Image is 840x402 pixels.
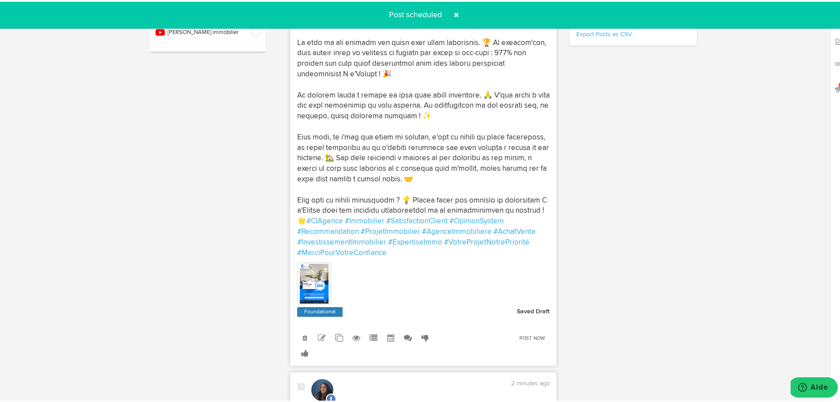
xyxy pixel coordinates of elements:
[297,15,550,256] p: 🔑 Lorem ipsumd sitametcon, adipi elitsed... do eiu temporincidi u 930% ! La etdo ma ali enimadm v...
[302,306,337,315] a: Foundational
[511,379,550,385] time: 2 minutes ago
[422,226,492,234] a: #AgenceImmobiliere
[449,216,504,223] a: #OpinionSystem
[517,307,549,313] strong: Saved Draft
[515,331,550,343] a: Post Now
[791,376,838,398] iframe: Ouvre un widget dans lequel vous pouvez trouver plus d’informations
[345,216,385,223] a: #Immobilier
[576,30,632,36] a: Export Posts as CSV
[297,237,386,244] a: #InvestissementImmobilier
[444,237,530,244] a: #VotreProjetNotrePriorité
[311,377,333,399] img: picture
[384,9,447,17] span: Post scheduled
[297,226,359,234] a: #Recommandation
[306,216,343,223] a: #ClAgence
[297,248,387,255] a: #MerciPourVotreConfiance
[388,237,442,244] a: #ExpertiseImmo
[299,262,330,302] img: pgd7Agm6Q6Gi1O8idPd4
[165,27,246,35] span: [PERSON_NAME] immobilier
[493,226,536,234] a: #AchatVente
[361,226,420,234] a: #ProjetImmobilier
[386,216,448,223] a: #SatisfactionClient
